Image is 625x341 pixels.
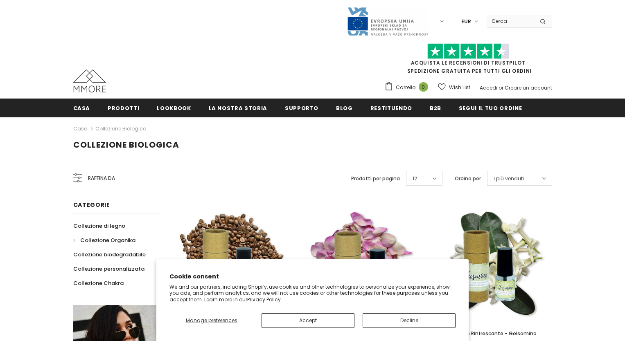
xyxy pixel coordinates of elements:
[73,222,125,230] span: Collezione di legno
[351,175,400,183] label: Prodotti per pagina
[427,43,509,59] img: Fidati di Pilot Stars
[347,7,429,36] img: Javni Razpis
[73,104,90,112] span: Casa
[459,99,522,117] a: Segui il tuo ordine
[169,284,456,303] p: We and our partners, including Shopify, use cookies and other technologies to personalize your ex...
[262,313,354,328] button: Accept
[209,104,267,112] span: La nostra storia
[455,175,481,183] label: Ordina per
[487,15,534,27] input: Search Site
[186,317,237,324] span: Manage preferences
[336,104,353,112] span: Blog
[73,247,146,262] a: Collezione biodegradabile
[347,18,429,25] a: Javni Razpis
[73,262,144,276] a: Collezione personalizzata
[73,139,179,150] span: Collezione biologica
[430,104,441,112] span: B2B
[247,296,281,303] a: Privacy Policy
[73,124,88,134] a: Casa
[433,329,552,338] a: Profumo Rinfrescante - Gelsomino
[209,99,267,117] a: La nostra storia
[430,99,441,117] a: B2B
[461,18,471,26] span: EUR
[499,84,503,91] span: or
[157,104,191,112] span: Lookbook
[73,70,106,92] img: Casi MMORE
[438,80,470,94] a: Wish List
[384,47,552,74] span: SPEDIZIONE GRATUITA PER TUTTI GLI ORDINI
[411,59,526,66] a: Acquista le recensioni di TrustPilot
[370,104,412,112] span: Restituendo
[80,236,135,244] span: Collezione Organika
[384,81,432,94] a: Carrello 0
[95,125,147,132] a: Collezione biologica
[73,279,124,287] span: Collezione Chakra
[370,99,412,117] a: Restituendo
[285,99,318,117] a: supporto
[73,265,144,273] span: Collezione personalizzata
[108,99,139,117] a: Prodotti
[449,83,470,92] span: Wish List
[169,313,254,328] button: Manage preferences
[396,83,415,92] span: Carrello
[336,99,353,117] a: Blog
[459,104,522,112] span: Segui il tuo ordine
[73,201,110,209] span: Categorie
[73,251,146,258] span: Collezione biodegradabile
[505,84,552,91] a: Creare un account
[88,174,115,183] span: Raffina da
[285,104,318,112] span: supporto
[73,219,125,233] a: Collezione di legno
[413,175,417,183] span: 12
[73,233,135,247] a: Collezione Organika
[480,84,497,91] a: Accedi
[108,104,139,112] span: Prodotti
[73,276,124,290] a: Collezione Chakra
[448,330,537,337] span: Profumo Rinfrescante - Gelsomino
[73,99,90,117] a: Casa
[169,272,456,281] h2: Cookie consent
[494,175,524,183] span: I più venduti
[363,313,456,328] button: Decline
[157,99,191,117] a: Lookbook
[419,82,428,92] span: 0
